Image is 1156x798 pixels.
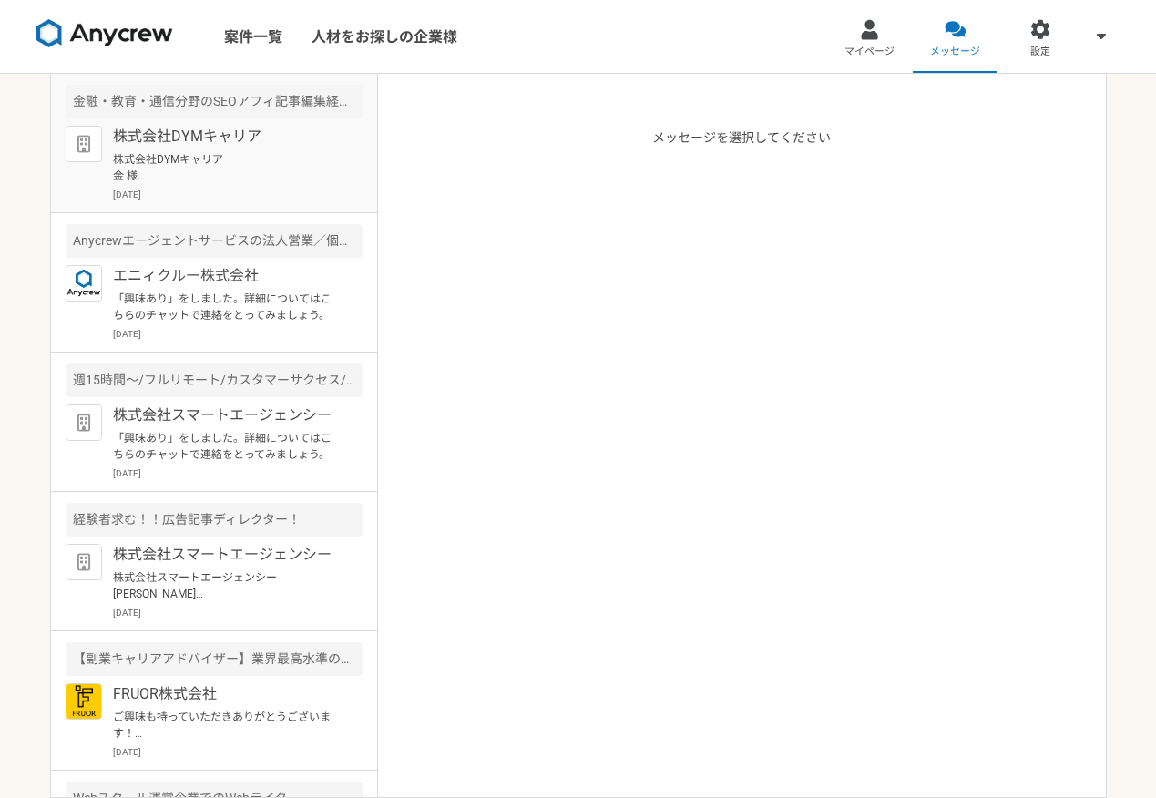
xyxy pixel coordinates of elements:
p: ご興味も持っていただきありがとうございます！ FRUOR株式会社の[PERSON_NAME]です。 ぜひ一度オンラインにて詳細のご説明がでできればと思っております。 〜〜〜〜〜〜〜〜〜〜〜〜〜〜... [113,709,338,742]
p: [DATE] [113,745,363,759]
p: 株式会社スマートエージェンシー [113,404,338,426]
p: 株式会社DYMキャリア [113,126,338,148]
div: 金融・教育・通信分野のSEOアフィ記事編集経験者歓迎｜ディレクター兼ライター [66,85,363,118]
img: default_org_logo-42cde973f59100197ec2c8e796e4974ac8490bb5b08a0eb061ff975e4574aa76.png [66,544,102,580]
p: [DATE] [113,466,363,480]
p: 「興味あり」をしました。詳細についてはこちらのチャットで連絡をとってみましょう。 [113,291,338,323]
p: 株式会社DYMキャリア 金 様 この度はお打ち合わせの機会を設けていただき、感謝申し上げます。 ご提示いただいた日程でしたら、下記の時間帯、 [DATE]16:00〜17:00 [DATE]14... [113,151,338,184]
img: logo_text_blue_01.png [66,265,102,302]
p: FRUOR株式会社 [113,683,338,705]
span: 設定 [1030,45,1050,59]
p: 株式会社スマートエージェンシー [113,544,338,566]
img: 8DqYSo04kwAAAAASUVORK5CYII= [36,19,173,48]
img: default_org_logo-42cde973f59100197ec2c8e796e4974ac8490bb5b08a0eb061ff975e4574aa76.png [66,126,102,162]
p: [DATE] [113,327,363,341]
div: 週15時間〜/フルリモート/カスタマーサクセス/AIツール導入支援担当! [66,363,363,397]
p: [DATE] [113,606,363,619]
p: エニィクルー株式会社 [113,265,338,287]
div: Anycrewエージェントサービスの法人営業／個人アドバイザー（RA・CA） [66,224,363,258]
p: メッセージを選択してください [652,128,831,797]
span: メッセージ [930,45,980,59]
img: FRUOR%E3%83%AD%E3%82%B3%E3%82%99.png [66,683,102,720]
p: 株式会社スマートエージェンシー [PERSON_NAME] ご連絡いただきありがとうございます。 大変魅力的な案件でございますが、現在の他業務との兼ね合いにより、週32〜40時間の稼働時間を確保... [113,569,338,602]
span: マイページ [844,45,895,59]
img: default_org_logo-42cde973f59100197ec2c8e796e4974ac8490bb5b08a0eb061ff975e4574aa76.png [66,404,102,441]
div: 【副業キャリアアドバイザー】業界最高水準の報酬率で還元します！ [66,642,363,676]
p: [DATE] [113,188,363,201]
p: 「興味あり」をしました。詳細についてはこちらのチャットで連絡をとってみましょう。 [113,430,338,463]
div: 経験者求む！！広告記事ディレクター！ [66,503,363,537]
